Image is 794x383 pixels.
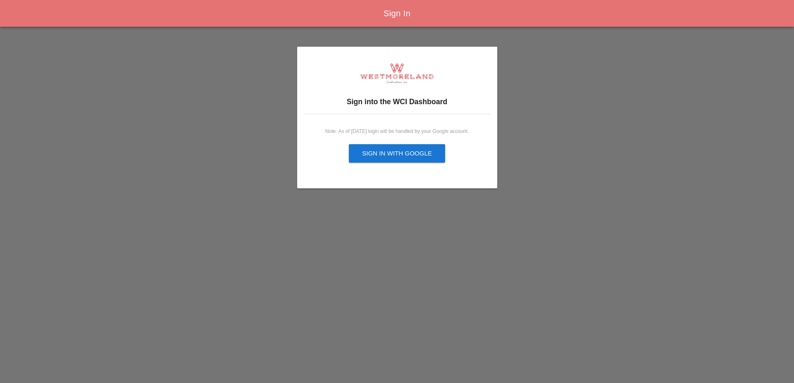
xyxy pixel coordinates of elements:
div: Note: As of [DATE] login will be handled by your Google account. [311,128,484,135]
button: Sign in with Google [349,144,446,163]
img: logo [361,63,434,83]
h3: Sign into the WCI Dashboard [304,96,491,107]
span: Sign In [383,9,411,18]
div: Sign in with Google [362,149,432,158]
